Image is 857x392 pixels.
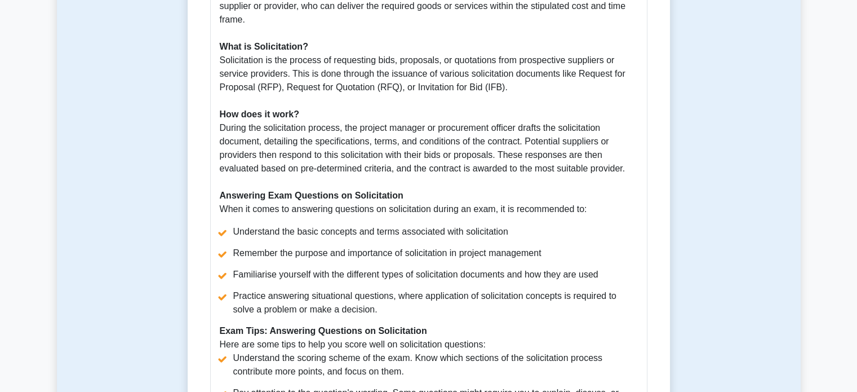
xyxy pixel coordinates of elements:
li: Familiarise yourself with the different types of solicitation documents and how they are used [220,268,638,281]
li: Practice answering situational questions, where application of solicitation concepts is required ... [220,289,638,316]
b: Exam Tips: Answering Questions on Solicitation [220,326,427,336]
li: Understand the basic concepts and terms associated with solicitation [220,225,638,239]
b: How does it work? [220,109,299,119]
li: Understand the scoring scheme of the exam. Know which sections of the solicitation process contri... [220,351,638,378]
b: What is Solicitation? [220,42,308,51]
b: Answering Exam Questions on Solicitation [220,191,403,200]
li: Remember the purpose and importance of solicitation in project management [220,246,638,260]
